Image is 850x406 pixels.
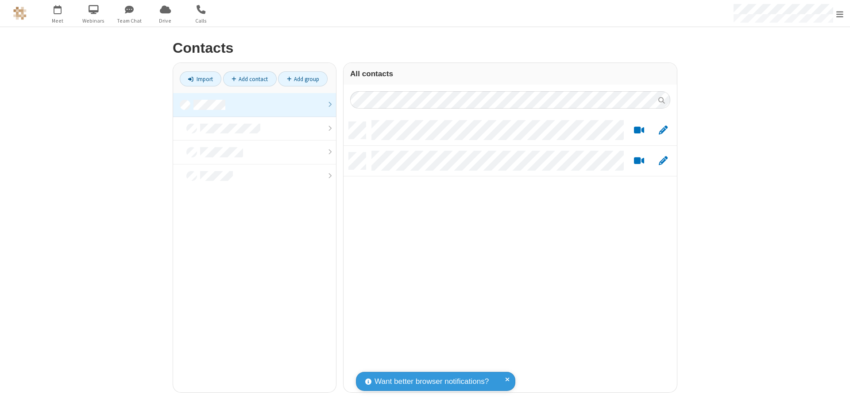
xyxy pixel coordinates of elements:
button: Start a video meeting [630,156,648,167]
span: Drive [149,17,182,25]
span: Webinars [77,17,110,25]
span: Want better browser notifications? [375,376,489,387]
button: Start a video meeting [630,125,648,136]
span: Meet [41,17,74,25]
h2: Contacts [173,40,677,56]
a: Add contact [223,71,277,86]
a: Import [180,71,221,86]
button: Edit [654,156,672,167]
div: grid [344,115,677,392]
a: Add group [278,71,328,86]
img: QA Selenium DO NOT DELETE OR CHANGE [13,7,27,20]
button: Edit [654,125,672,136]
h3: All contacts [350,70,670,78]
span: Calls [185,17,218,25]
span: Team Chat [113,17,146,25]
